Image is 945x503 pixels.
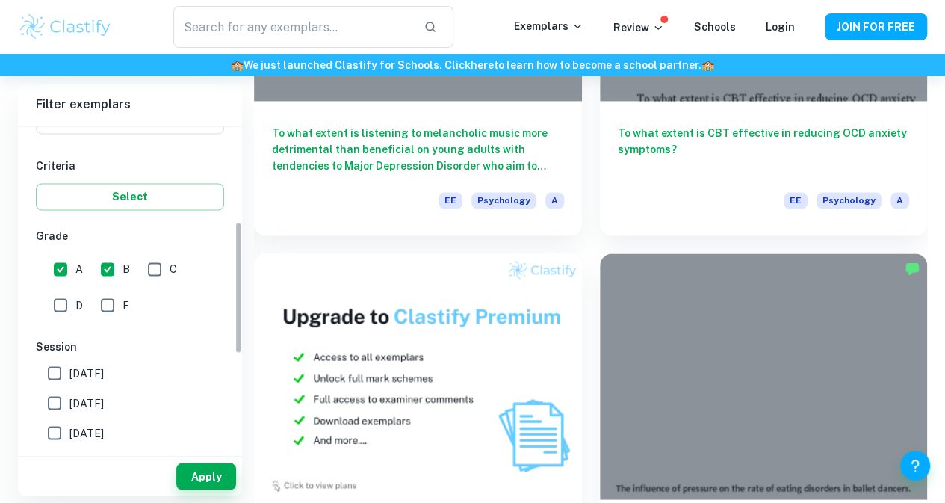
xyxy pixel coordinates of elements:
span: E [123,297,129,313]
span: EE [439,192,462,209]
span: Psychology [817,192,882,209]
span: [DATE] [69,365,104,381]
span: B [123,261,130,277]
h6: We just launched Clastify for Schools. Click to learn how to become a school partner. [3,57,942,73]
button: Select [36,183,224,210]
span: [DATE] [69,425,104,441]
span: A [545,192,564,209]
span: A [890,192,909,209]
button: Help and Feedback [900,451,930,481]
span: EE [784,192,808,209]
h6: To what extent is CBT effective in reducing OCD anxiety symptoms? [618,125,910,174]
span: A [75,261,83,277]
span: C [170,261,177,277]
button: JOIN FOR FREE [825,13,927,40]
input: Search for any exemplars... [173,6,412,48]
h6: To what extent is listening to melancholic music more detrimental than beneficial on young adults... [272,125,564,174]
img: Clastify logo [18,12,113,42]
h6: Session [36,338,224,354]
a: Login [766,21,795,33]
p: Exemplars [514,18,583,34]
img: Thumbnail [254,253,582,499]
a: Schools [694,21,736,33]
span: 🏫 [231,59,244,71]
span: [DATE] [69,395,104,411]
span: D [75,297,83,313]
span: 🏫 [701,59,714,71]
h6: Filter exemplars [18,84,242,126]
span: Psychology [471,192,536,209]
p: Review [613,19,664,36]
a: here [471,59,494,71]
img: Marked [905,261,920,276]
button: Apply [176,463,236,490]
h6: Criteria [36,158,224,174]
h6: Grade [36,228,224,244]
